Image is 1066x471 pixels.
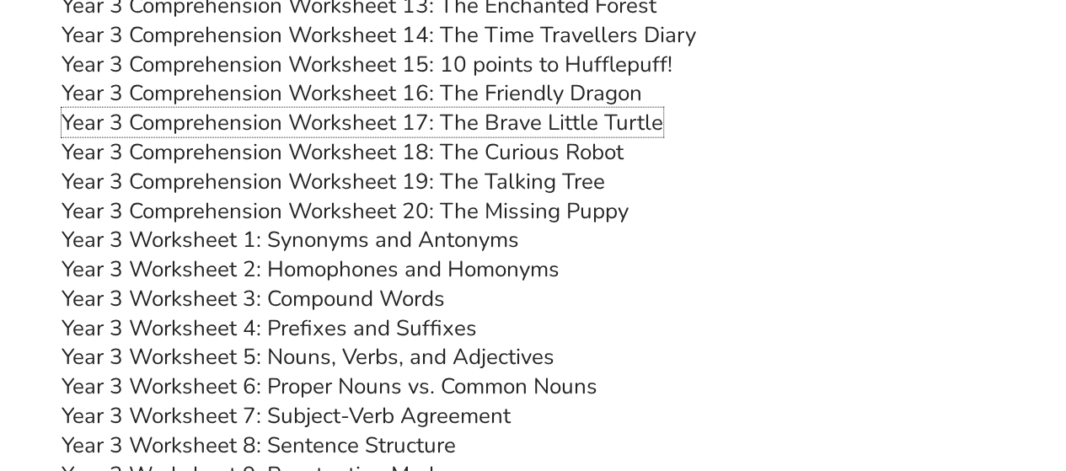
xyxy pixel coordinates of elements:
a: Year 3 Worksheet 1: Synonyms and Antonyms [62,225,519,254]
a: Year 3 Worksheet 3: Compound Words [62,284,445,313]
a: Year 3 Worksheet 2: Homophones and Homonyms [62,254,560,284]
a: Year 3 Comprehension Worksheet 14: The Time Travellers Diary [62,20,696,50]
a: Year 3 Worksheet 4: Prefixes and Suffixes [62,313,477,343]
a: Year 3 Comprehension Worksheet 15: 10 points to Hufflepuff! [62,50,672,79]
a: Year 3 Comprehension Worksheet 17: The Brave Little Turtle [62,108,663,137]
a: Year 3 Comprehension Worksheet 19: The Talking Tree [62,167,605,196]
a: Year 3 Comprehension Worksheet 20: The Missing Puppy [62,196,629,226]
a: Year 3 Worksheet 6: Proper Nouns vs. Common Nouns [62,372,597,401]
a: Year 3 Worksheet 5: Nouns, Verbs, and Adjectives [62,342,554,372]
a: Year 3 Worksheet 7: Subject-Verb Agreement [62,401,511,431]
iframe: Chat Widget [785,281,1066,471]
a: Year 3 Comprehension Worksheet 16: The Friendly Dragon [62,78,642,108]
a: Year 3 Worksheet 8: Sentence Structure [62,431,456,460]
a: Year 3 Comprehension Worksheet 18: The Curious Robot [62,137,624,167]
